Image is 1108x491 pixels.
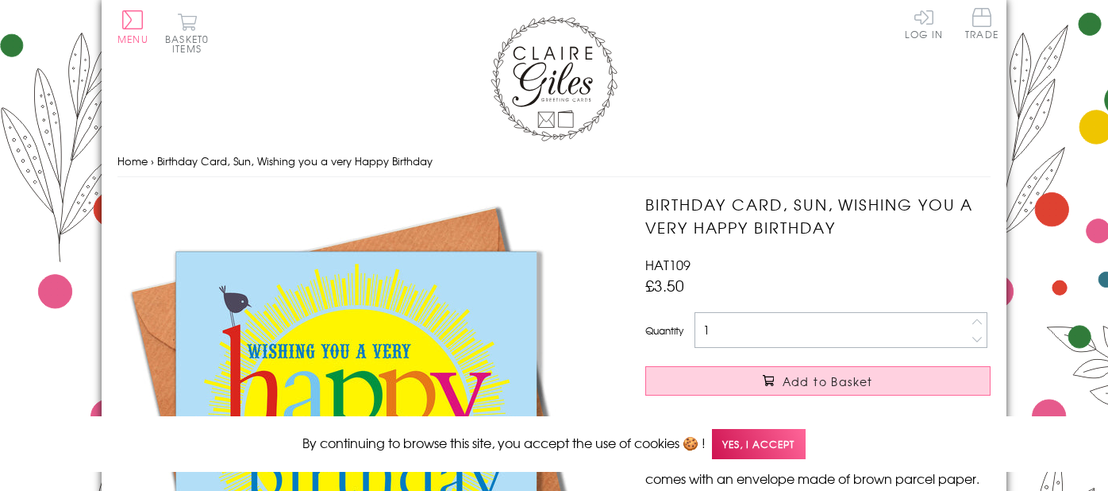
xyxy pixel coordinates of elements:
a: Trade [965,8,998,42]
span: Add to Basket [783,373,873,389]
span: Birthday Card, Sun, Wishing you a very Happy Birthday [157,153,433,168]
span: Menu [117,32,148,46]
button: Add to Basket [645,366,991,396]
span: › [151,153,154,168]
span: Trade [965,8,998,39]
a: Home [117,153,148,168]
span: 0 items [172,32,209,56]
span: HAT109 [645,255,691,274]
h1: Birthday Card, Sun, Wishing you a very Happy Birthday [645,193,991,239]
img: Claire Giles Greetings Cards [491,16,617,141]
button: Menu [117,10,148,44]
p: This modern cheerful card has a warm glowing sun against a bright blue sky. A small bird is perch... [645,412,991,488]
label: Quantity [645,323,683,338]
button: Basket0 items [165,13,209,53]
nav: breadcrumbs [117,145,991,178]
a: Log In [905,8,943,39]
span: £3.50 [645,274,684,296]
span: Yes, I accept [712,429,806,460]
